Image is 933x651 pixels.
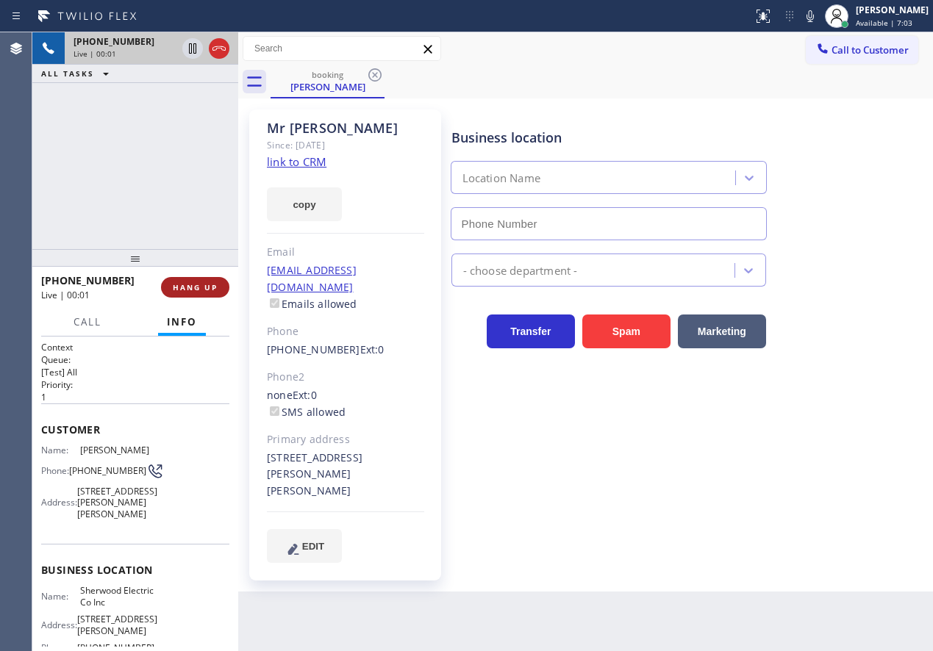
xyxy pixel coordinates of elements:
span: [STREET_ADDRESS][PERSON_NAME] [77,614,157,636]
div: - choose department - [463,262,578,278]
div: [PERSON_NAME] [272,80,383,93]
span: Ext: 0 [360,342,385,356]
span: Name: [41,445,80,456]
button: Info [158,308,206,337]
span: HANG UP [173,282,218,292]
button: EDIT [267,529,342,563]
button: Hold Customer [182,38,203,59]
button: Transfer [487,314,575,348]
span: [PHONE_NUMBER] [41,273,135,287]
span: Info [167,315,197,328]
button: Mute [800,6,821,26]
label: SMS allowed [267,405,346,419]
div: Email [267,244,424,261]
p: [Test] All [41,366,229,378]
div: Location Name [462,170,541,187]
span: EDIT [302,541,324,552]
a: [EMAIL_ADDRESS][DOMAIN_NAME] [267,263,357,294]
a: [PHONE_NUMBER] [267,342,360,356]
button: Marketing [678,314,766,348]
span: [PHONE_NUMBER] [69,465,146,476]
span: Available | 7:03 [856,18,912,28]
input: Search [243,37,440,60]
span: Live | 00:01 [41,289,90,301]
button: Call [65,308,110,337]
span: Name: [41,591,80,602]
button: Spam [582,314,671,348]
input: Phone Number [451,207,767,240]
span: ALL TASKS [41,68,94,79]
button: copy [267,187,342,221]
button: ALL TASKS [32,65,124,82]
div: [PERSON_NAME] [856,4,929,16]
button: Call to Customer [806,36,918,64]
a: link to CRM [267,154,326,169]
p: 1 [41,391,229,403]
div: Mr [PERSON_NAME] [267,120,424,137]
span: Address: [41,497,77,508]
div: booking [272,69,383,80]
span: Phone: [41,465,69,476]
span: Ext: 0 [293,388,317,402]
div: Primary address [267,431,424,448]
span: Call [74,315,101,328]
div: Since: [DATE] [267,137,424,154]
input: SMS allowed [270,406,279,416]
span: Address: [41,619,77,630]
span: Customer [41,422,229,436]
button: Hang up [209,38,229,59]
div: none [267,387,424,421]
button: HANG UP [161,277,229,298]
div: Phone2 [267,369,424,386]
h2: Priority: [41,378,229,391]
span: [PHONE_NUMBER] [74,35,154,48]
span: Live | 00:01 [74,48,116,59]
div: [STREET_ADDRESS][PERSON_NAME][PERSON_NAME] [267,450,424,500]
span: Call to Customer [832,43,909,57]
label: Emails allowed [267,297,357,311]
h1: Context [41,341,229,353]
h2: Queue: [41,353,229,366]
div: Phone [267,323,424,340]
span: Sherwood Electric Co Inc [80,585,154,608]
div: Business location [451,128,766,148]
span: [STREET_ADDRESS][PERSON_NAME][PERSON_NAME] [77,486,157,519]
span: Business location [41,563,229,577]
div: Mr Henry [272,65,383,97]
span: [PERSON_NAME] [80,445,154,456]
input: Emails allowed [270,298,279,308]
